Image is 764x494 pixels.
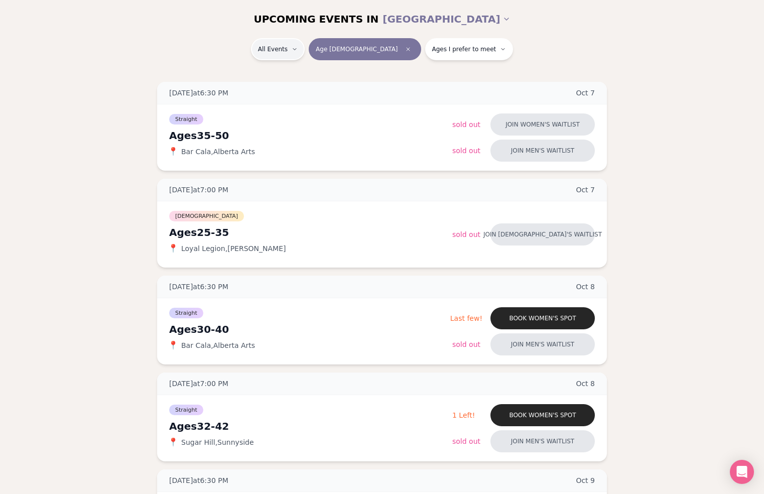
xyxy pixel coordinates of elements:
button: Book women's spot [490,307,595,329]
span: Oct 7 [576,88,595,98]
button: Join [DEMOGRAPHIC_DATA]'s waitlist [490,223,595,245]
div: Ages 25-35 [169,225,452,239]
button: Ages I prefer to meet [425,38,514,60]
span: All Events [258,45,288,53]
span: Sold Out [452,340,480,348]
span: Sold Out [452,230,480,238]
span: UPCOMING EVENTS IN [253,12,378,26]
span: Sold Out [452,120,480,129]
span: Last few! [450,314,482,322]
span: [DATE] at 6:30 PM [169,282,228,292]
span: Sold Out [452,147,480,155]
button: Join men's waitlist [490,333,595,355]
span: [DATE] at 6:30 PM [169,475,228,485]
button: Join women's waitlist [490,113,595,136]
span: Straight [169,114,203,125]
span: 📍 [169,341,177,349]
span: [DATE] at 7:00 PM [169,185,228,195]
span: Ages I prefer to meet [432,45,496,53]
span: 📍 [169,244,177,253]
span: 📍 [169,148,177,156]
button: Join men's waitlist [490,430,595,452]
div: Ages 32-42 [169,419,452,433]
span: 1 Left! [452,411,475,419]
span: Straight [169,405,203,415]
span: Oct 7 [576,185,595,195]
span: Straight [169,308,203,318]
span: [DATE] at 6:30 PM [169,88,228,98]
span: Oct 8 [576,379,595,389]
button: [GEOGRAPHIC_DATA] [383,8,510,30]
span: Sold Out [452,437,480,445]
span: Bar Cala , Alberta Arts [181,340,255,350]
span: Age [DEMOGRAPHIC_DATA] [316,45,398,53]
span: Sugar Hill , Sunnyside [181,437,254,447]
span: Loyal Legion , [PERSON_NAME] [181,243,286,254]
span: Oct 9 [576,475,595,485]
button: Book women's spot [490,404,595,426]
span: Oct 8 [576,282,595,292]
span: 📍 [169,438,177,446]
button: Age [DEMOGRAPHIC_DATA]Clear age [309,38,421,60]
div: Open Intercom Messenger [730,460,754,484]
span: [DATE] at 7:00 PM [169,379,228,389]
button: Join men's waitlist [490,140,595,162]
div: Ages 30-40 [169,322,450,336]
span: Bar Cala , Alberta Arts [181,147,255,157]
span: Clear age [402,43,414,55]
button: All Events [251,38,305,60]
div: Ages 35-50 [169,129,452,143]
span: [DEMOGRAPHIC_DATA] [169,211,244,221]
